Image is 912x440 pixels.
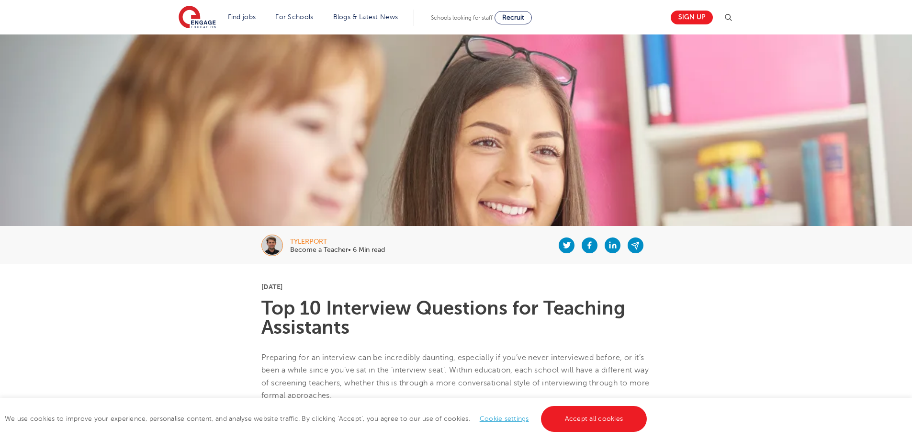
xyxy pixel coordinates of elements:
a: Blogs & Latest News [333,13,398,21]
a: Sign up [671,11,713,24]
span: Recruit [502,14,524,21]
a: Find jobs [228,13,256,21]
p: [DATE] [261,283,651,290]
a: Recruit [495,11,532,24]
p: Preparing for an interview can be incredibly daunting, especially if you’ve never interviewed bef... [261,351,651,402]
p: Become a Teacher• 6 Min read [290,247,385,253]
span: We use cookies to improve your experience, personalise content, and analyse website traffic. By c... [5,415,649,422]
a: Cookie settings [480,415,529,422]
a: Accept all cookies [541,406,647,432]
span: Schools looking for staff [431,14,493,21]
img: Engage Education [179,6,216,30]
a: For Schools [275,13,313,21]
div: tylerport [290,238,385,245]
h1: Top 10 Interview Questions for Teaching Assistants [261,299,651,337]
